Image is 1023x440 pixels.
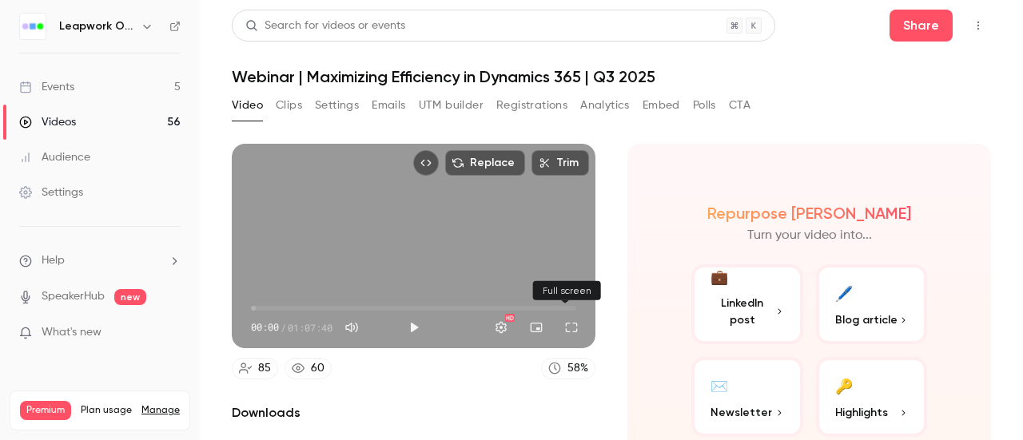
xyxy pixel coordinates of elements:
div: Search for videos or events [245,18,405,34]
span: 01:07:40 [288,320,332,335]
button: Top Bar Actions [965,13,991,38]
a: 58% [541,358,595,379]
div: 🖊️ [835,280,853,305]
button: Embed video [413,150,439,176]
button: Turn on miniplayer [520,311,552,343]
li: help-dropdown-opener [19,252,181,269]
button: Embed [643,93,680,118]
span: new [114,289,146,305]
div: 00:00 [251,320,332,335]
div: Audience [19,149,90,165]
button: UTM builder [419,93,484,118]
button: Trim [531,150,589,176]
div: Videos [19,114,76,130]
div: 🔑 [835,373,853,398]
h2: Repurpose [PERSON_NAME] [707,204,911,223]
p: Turn your video into... [747,226,872,245]
div: HD [505,314,515,322]
button: Settings [315,93,359,118]
div: 85 [258,360,271,377]
button: Full screen [555,311,587,343]
span: Blog article [835,311,898,328]
button: Polls [693,93,716,118]
span: Plan usage [81,404,132,417]
div: ✉️ [711,373,728,398]
button: Share [890,10,953,42]
iframe: Noticeable Trigger [161,326,181,340]
span: LinkedIn post [711,295,774,328]
a: SpeakerHub [42,288,105,305]
button: Registrations [496,93,567,118]
div: Full screen [533,281,601,300]
span: Premium [20,401,71,420]
button: Clips [276,93,302,118]
button: Settings [485,311,517,343]
div: Events [19,79,74,95]
button: ✉️Newsletter [691,357,803,437]
a: 85 [232,358,278,379]
div: 60 [311,360,324,377]
button: Play [398,311,430,343]
h1: Webinar | Maximizing Efficiency in Dynamics 365 | Q3 2025 [232,67,991,86]
button: 💼LinkedIn post [691,264,803,344]
img: Leapwork Online Event [20,14,46,39]
button: 🔑Highlights [816,357,928,437]
button: Analytics [580,93,630,118]
span: 00:00 [251,320,279,335]
button: CTA [729,93,750,118]
span: What's new [42,324,102,341]
button: Mute [336,311,368,343]
h2: Downloads [232,403,595,422]
div: 58 % [567,360,588,377]
span: Newsletter [711,404,772,421]
div: Settings [19,184,83,200]
button: Emails [372,93,405,118]
h6: Leapwork Online Event [59,18,134,34]
span: Highlights [835,404,888,421]
button: 🖊️Blog article [816,264,928,344]
button: Replace [445,150,525,176]
div: 💼 [711,267,728,288]
a: 60 [285,358,332,379]
span: Help [42,252,65,269]
a: Manage [141,404,180,417]
span: / [281,320,286,335]
button: Video [232,93,263,118]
